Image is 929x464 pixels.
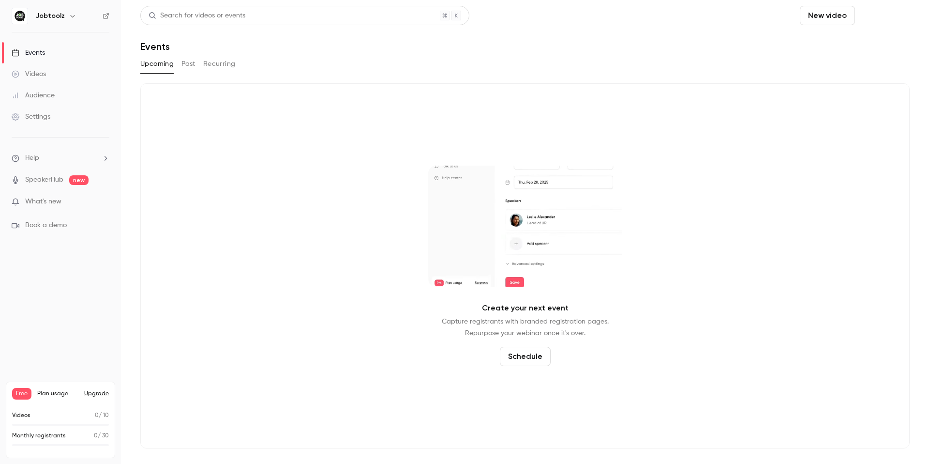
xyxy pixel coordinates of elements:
div: Keywords by Traffic [107,57,163,63]
div: Events [12,48,45,58]
button: New video [800,6,855,25]
p: Videos [12,411,30,420]
p: / 30 [94,432,109,440]
span: Help [25,153,39,163]
button: Past [181,56,195,72]
span: new [69,175,89,185]
div: Domain Overview [37,57,87,63]
a: SpeakerHub [25,175,63,185]
div: Audience [12,91,55,100]
span: What's new [25,197,61,207]
div: v 4.0.25 [27,15,47,23]
span: Free [12,388,31,400]
h6: Jobtoolz [36,11,65,21]
img: tab_keywords_by_traffic_grey.svg [96,56,104,64]
div: Settings [12,112,50,122]
button: Upcoming [140,56,174,72]
iframe: Noticeable Trigger [98,198,109,206]
img: tab_domain_overview_orange.svg [26,56,34,64]
button: Recurring [203,56,236,72]
div: Domain: [DOMAIN_NAME] [25,25,106,33]
p: Create your next event [482,302,569,314]
li: help-dropdown-opener [12,153,109,163]
span: 0 [94,433,98,439]
div: Search for videos or events [149,11,245,21]
span: Plan usage [37,390,78,398]
button: Schedule [859,6,910,25]
button: Schedule [500,347,551,366]
img: Jobtoolz [12,8,28,24]
img: website_grey.svg [15,25,23,33]
p: / 10 [95,411,109,420]
button: Upgrade [84,390,109,398]
h1: Events [140,41,170,52]
img: logo_orange.svg [15,15,23,23]
div: Videos [12,69,46,79]
p: Capture registrants with branded registration pages. Repurpose your webinar once it's over. [442,316,609,339]
span: Book a demo [25,220,67,231]
p: Monthly registrants [12,432,66,440]
span: 0 [95,413,99,418]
